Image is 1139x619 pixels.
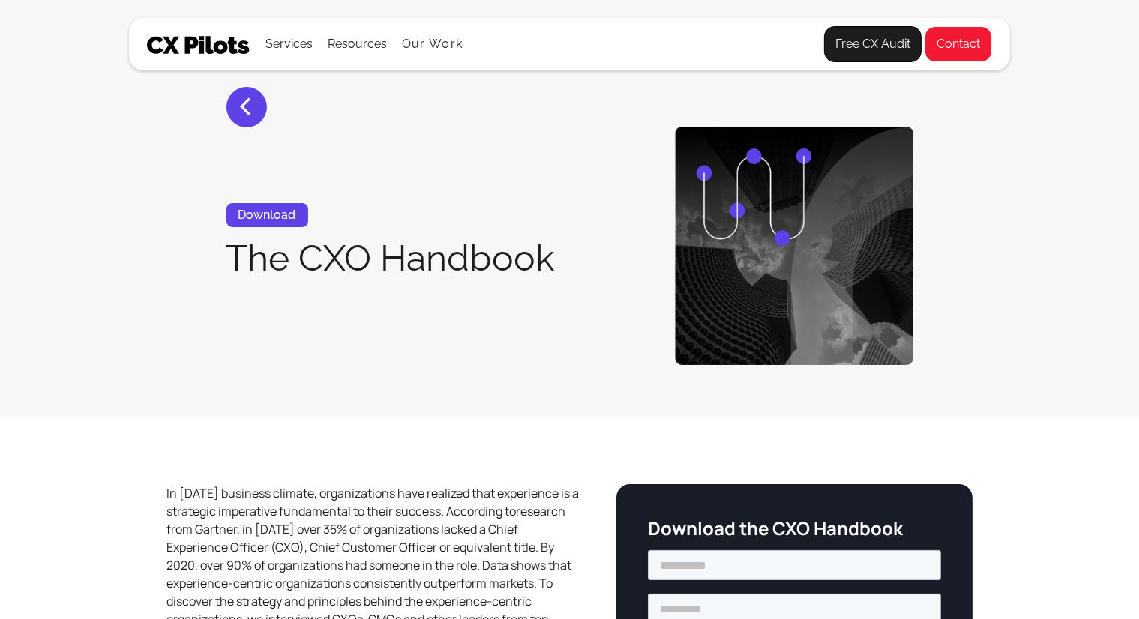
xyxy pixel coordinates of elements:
[824,26,922,62] a: Free CX Audit
[402,37,463,51] a: Our Work
[226,203,308,227] div: Download
[328,34,387,55] div: Resources
[925,26,992,62] a: Contact
[648,516,941,541] h3: Download the CXO Handbook
[265,34,313,55] div: Services
[226,87,267,127] a: <
[328,19,387,70] div: Resources
[265,19,313,70] div: Services
[226,238,555,277] h1: The CXO Handbook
